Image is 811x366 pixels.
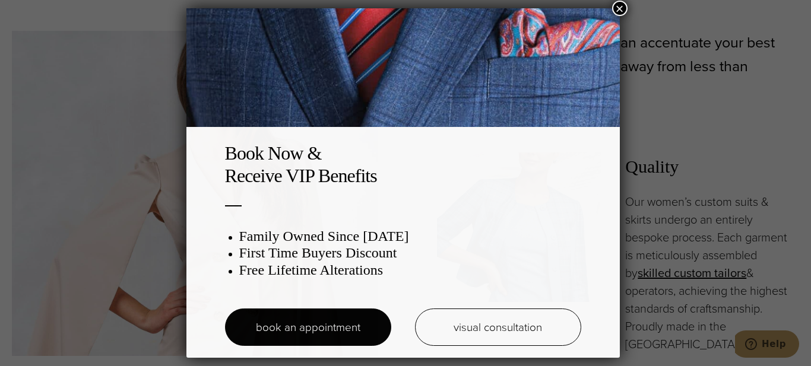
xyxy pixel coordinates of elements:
[612,1,628,16] button: Close
[27,8,51,19] span: Help
[225,308,391,346] a: book an appointment
[415,308,581,346] a: visual consultation
[239,228,581,245] h3: Family Owned Since [DATE]
[239,244,581,262] h3: First Time Buyers Discount
[239,262,581,279] h3: Free Lifetime Alterations
[225,142,581,187] h2: Book Now & Receive VIP Benefits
